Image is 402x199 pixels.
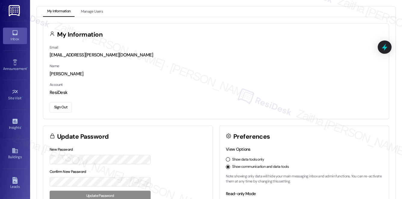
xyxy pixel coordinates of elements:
a: Insights • [3,116,27,132]
div: [EMAIL_ADDRESS][PERSON_NAME][DOMAIN_NAME] [50,52,382,58]
span: • [22,95,23,99]
div: [PERSON_NAME] [50,71,382,77]
span: • [27,66,28,70]
a: Site Visit • [3,87,27,103]
a: Leads [3,175,27,191]
a: Inbox [3,28,27,44]
span: • [21,125,22,129]
h3: Preferences [233,134,270,140]
h3: Update Password [57,134,109,140]
button: My Information [43,7,75,17]
label: Show communication and data tools [232,164,289,170]
button: Manage Users [77,7,107,17]
label: New Password [50,147,73,152]
label: Read-only Mode [226,191,256,196]
label: View Options [226,146,250,152]
a: Buildings [3,146,27,162]
label: Show data tools only [232,157,264,162]
label: Email [50,45,58,50]
label: Confirm New Password [50,169,86,174]
label: Account [50,82,63,87]
img: ResiDesk Logo [9,5,21,16]
div: ResiDesk [50,89,382,96]
button: Sign Out [50,102,72,113]
p: Note: showing only data will hide your main messaging inbox and admin functions. You can re-activ... [226,174,382,184]
label: Name [50,64,59,68]
h3: My Information [57,32,103,38]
